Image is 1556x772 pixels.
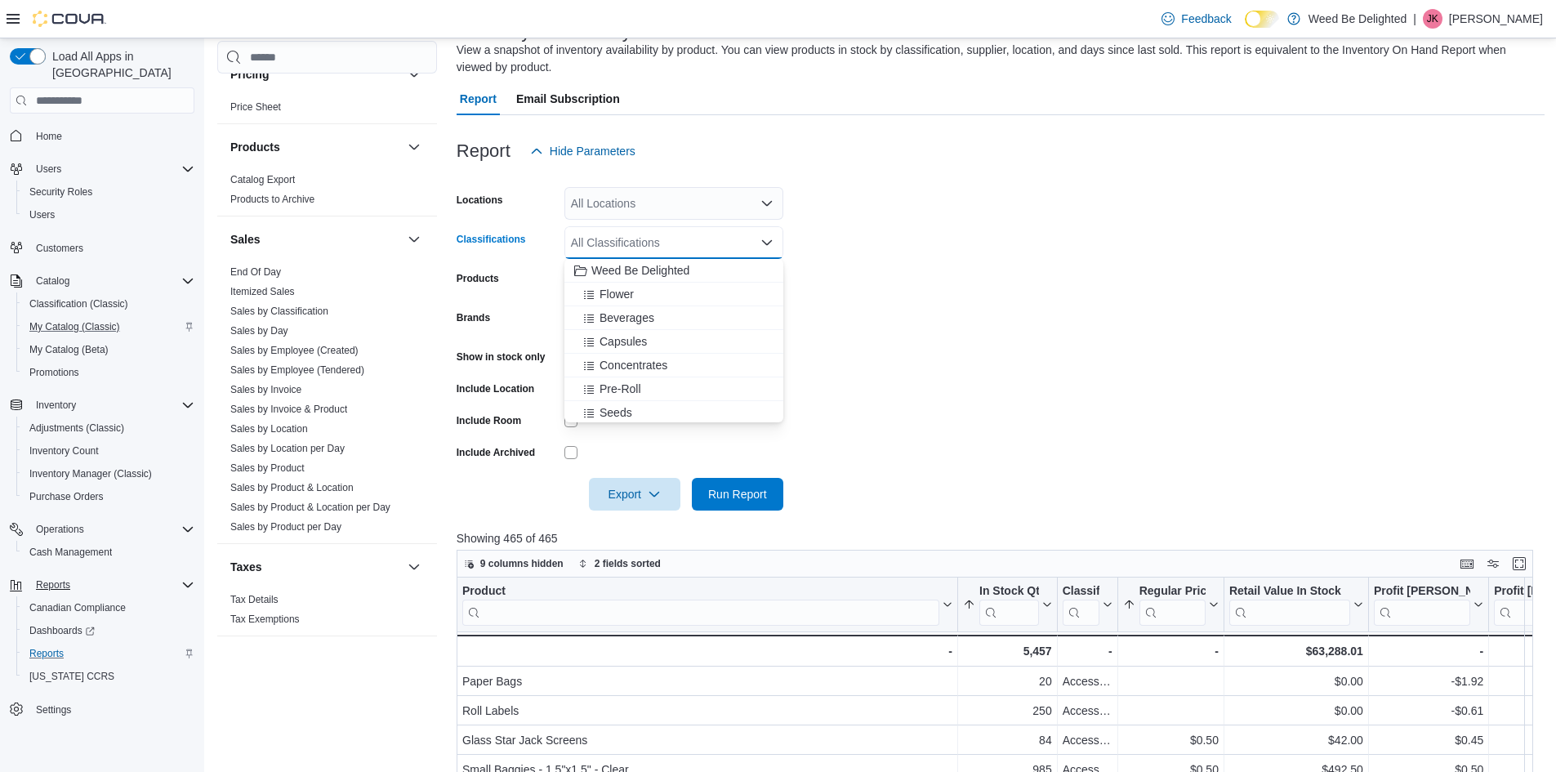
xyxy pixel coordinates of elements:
div: - [1122,641,1218,661]
button: Product [462,584,952,626]
div: Product [462,584,939,600]
input: Dark Mode [1245,11,1279,28]
button: Sales [230,231,401,248]
div: 20 [963,672,1052,691]
p: Showing 465 of 465 [457,530,1545,547]
span: Customers [29,238,194,258]
span: Users [23,205,194,225]
span: Feedback [1181,11,1231,27]
div: Glass Star Jack Screens [462,730,952,750]
span: Inventory [29,395,194,415]
span: Catalog [36,274,69,288]
div: - [1062,641,1112,661]
a: End Of Day [230,266,281,278]
a: Sales by Product [230,462,305,474]
button: Customers [3,236,201,260]
div: -$0.61 [1374,701,1483,721]
a: Feedback [1155,2,1237,35]
button: Keyboard shortcuts [1457,554,1477,573]
span: Users [29,159,194,179]
button: Beverages [564,306,783,330]
button: Open list of options [760,197,774,210]
div: Regular Price [1139,584,1205,626]
span: Products to Archive [230,193,314,206]
span: Inventory [36,399,76,412]
a: Settings [29,700,78,720]
span: Email Subscription [516,83,620,115]
span: Home [29,125,194,145]
a: Home [29,127,69,146]
button: Home [3,123,201,147]
a: Sales by Invoice [230,384,301,395]
div: Choose from the following options [564,259,783,685]
span: Cash Management [23,542,194,562]
p: Weed Be Delighted [1309,9,1407,29]
button: Pricing [230,66,401,83]
span: Concentrates [600,357,667,373]
span: Reports [36,578,70,591]
div: Regular Price [1139,584,1205,600]
label: Include Room [457,414,521,427]
a: Itemized Sales [230,286,295,297]
div: - [461,641,952,661]
span: Dashboards [29,624,95,637]
span: Sales by Day [230,324,288,337]
a: Customers [29,239,90,258]
div: $0.45 [1374,730,1483,750]
div: $42.00 [1229,730,1363,750]
a: Sales by Product & Location per Day [230,502,390,513]
span: Canadian Compliance [23,598,194,618]
span: Tax Exemptions [230,613,300,626]
a: Cash Management [23,542,118,562]
div: Taxes [217,590,437,636]
button: 2 fields sorted [572,554,667,573]
a: Inventory Manager (Classic) [23,464,158,484]
span: My Catalog (Beta) [23,340,194,359]
button: Weed Be Delighted [564,259,783,283]
div: Sales [217,262,437,543]
div: -$1.92 [1374,672,1483,691]
label: Classifications [457,233,526,246]
span: My Catalog (Classic) [23,317,194,337]
a: My Catalog (Beta) [23,340,115,359]
span: Operations [36,523,84,536]
div: View a snapshot of inventory availability by product. You can view products in stock by classific... [457,42,1536,76]
div: Classification [1062,584,1099,626]
button: Hide Parameters [524,135,642,167]
div: Accessories [1062,672,1112,691]
span: Sales by Product & Location [230,481,354,494]
a: Dashboards [23,621,101,640]
button: Purchase Orders [16,485,201,508]
button: Run Report [692,478,783,511]
span: Price Sheet [230,100,281,114]
a: Adjustments (Classic) [23,418,131,438]
span: Itemized Sales [230,285,295,298]
p: | [1413,9,1416,29]
button: Cash Management [16,541,201,564]
button: Security Roles [16,181,201,203]
span: Customers [36,242,83,255]
label: Products [457,272,499,285]
a: Sales by Day [230,325,288,337]
div: 250 [963,701,1052,721]
span: Inventory Manager (Classic) [23,464,194,484]
a: Products to Archive [230,194,314,205]
span: Operations [29,520,194,539]
button: Sales [404,230,424,249]
span: Users [29,208,55,221]
button: Pre-Roll [564,377,783,401]
a: Sales by Location [230,423,308,435]
span: Reports [29,647,64,660]
span: Classification (Classic) [23,294,194,314]
span: Sales by Invoice & Product [230,403,347,416]
button: Classification (Classic) [16,292,201,315]
span: Promotions [29,366,79,379]
a: Sales by Location per Day [230,443,345,454]
a: [US_STATE] CCRS [23,667,121,686]
span: Sales by Employee (Tendered) [230,364,364,377]
div: $63,288.01 [1229,641,1363,661]
button: Settings [3,698,201,721]
span: Purchase Orders [23,487,194,506]
div: In Stock Qty [979,584,1039,600]
div: 84 [963,730,1052,750]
